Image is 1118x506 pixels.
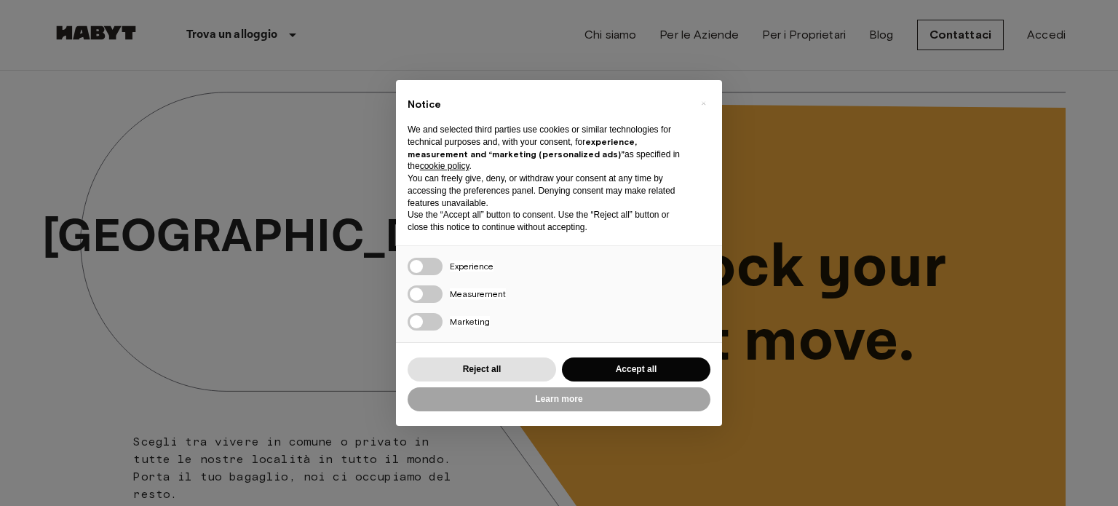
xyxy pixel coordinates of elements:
button: Accept all [562,357,710,382]
strong: experience, measurement and “marketing (personalized ads)” [408,136,637,159]
button: Close this notice [691,92,715,115]
h2: Notice [408,98,687,112]
button: Learn more [408,387,710,411]
button: Reject all [408,357,556,382]
p: Use the “Accept all” button to consent. Use the “Reject all” button or close this notice to conti... [408,209,687,234]
a: cookie policy [420,161,469,171]
span: Measurement [450,288,506,299]
p: We and selected third parties use cookies or similar technologies for technical purposes and, wit... [408,124,687,173]
span: Experience [450,261,493,272]
p: You can freely give, deny, or withdraw your consent at any time by accessing the preferences pane... [408,173,687,209]
span: × [701,95,706,112]
span: Marketing [450,316,490,327]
